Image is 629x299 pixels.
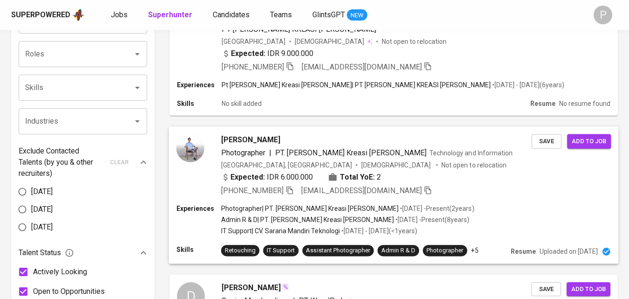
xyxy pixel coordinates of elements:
[176,245,221,254] p: Skills
[312,10,345,19] span: GlintsGPT
[148,9,194,21] a: Superhunter
[441,160,506,169] p: Not open to relocation
[559,99,610,108] p: No resume found
[19,146,147,179] div: Exclude Contacted Talents (by you & other recruiters)clear
[295,37,365,46] span: [DEMOGRAPHIC_DATA]
[222,282,281,293] span: [PERSON_NAME]
[131,81,144,94] button: Open
[222,99,262,108] p: No skill added
[111,9,129,21] a: Jobs
[225,246,256,255] div: Retouching
[347,11,367,20] span: NEW
[301,186,422,195] span: [EMAIL_ADDRESS][DOMAIN_NAME]
[177,99,222,108] p: Skills
[536,136,557,146] span: Save
[306,246,370,255] div: Assistant Photographer
[177,80,222,90] p: Experiences
[429,149,513,156] span: Technology and Information
[269,147,271,158] span: |
[176,134,204,162] img: 702a86b586f393aeda4a35247c60ca3f.jpg
[340,172,375,183] b: Total YoE:
[176,204,221,213] p: Experiences
[491,80,564,90] p: • [DATE] - [DATE] ( 6 years )
[222,48,313,59] div: IDR 9.000.000
[567,282,610,297] button: Add to job
[213,9,251,21] a: Candidates
[231,48,265,59] b: Expected:
[31,204,53,215] span: [DATE]
[33,286,105,297] span: Open to Opportunities
[221,215,394,224] p: Admin R & D | PT. [PERSON_NAME] Kreasi [PERSON_NAME]
[381,246,415,255] div: Admin R & D
[221,134,280,145] span: [PERSON_NAME]
[221,148,265,157] span: Photographer
[340,226,417,236] p: • [DATE] - [DATE] ( <1 years )
[221,226,340,236] p: IT Support | CV. Sarana Mandiri Teknologi
[270,9,294,21] a: Teams
[377,172,381,183] span: 2
[33,266,87,278] span: Actively Looking
[31,186,53,197] span: [DATE]
[572,136,606,146] span: Add to job
[111,10,128,19] span: Jobs
[532,134,561,148] button: Save
[19,247,74,258] span: Talent Status
[471,246,478,255] p: +5
[230,172,265,183] b: Expected:
[571,284,606,295] span: Add to job
[382,37,446,46] p: Not open to relocation
[302,63,422,71] span: [EMAIL_ADDRESS][DOMAIN_NAME]
[11,8,85,22] a: Superpoweredapp logo
[399,204,474,213] p: • [DATE] - Present ( 2 years )
[221,186,284,195] span: [PHONE_NUMBER]
[394,215,469,224] p: • [DATE] - Present ( 8 years )
[222,25,376,34] span: PT [PERSON_NAME] KREASI [PERSON_NAME]
[31,222,53,233] span: [DATE]
[222,80,491,90] p: Pt [PERSON_NAME] Kreasi [PERSON_NAME] | PT [PERSON_NAME] KREASI [PERSON_NAME]
[131,115,144,128] button: Open
[426,246,463,255] div: Photographer
[221,172,313,183] div: IDR 6.000.000
[312,9,367,21] a: GlintsGPT NEW
[361,160,432,169] span: [DEMOGRAPHIC_DATA]
[275,148,426,157] span: PT. [PERSON_NAME] Kreasi [PERSON_NAME]
[148,10,192,19] b: Superhunter
[267,246,295,255] div: IT Support
[222,63,284,71] span: [PHONE_NUMBER]
[567,134,611,148] button: Add to job
[270,10,292,19] span: Teams
[213,10,250,19] span: Candidates
[530,99,555,108] p: Resume
[221,160,352,169] div: [GEOGRAPHIC_DATA], [GEOGRAPHIC_DATA]
[19,146,104,179] p: Exclude Contacted Talents (by you & other recruiters)
[282,283,289,291] img: magic_wand.svg
[531,282,561,297] button: Save
[221,204,399,213] p: Photographer | PT. [PERSON_NAME] Kreasi [PERSON_NAME]
[536,284,556,295] span: Save
[72,8,85,22] img: app logo
[511,247,536,256] p: Resume
[11,10,70,21] div: Superpowered
[594,6,612,24] div: P
[222,37,285,46] div: [GEOGRAPHIC_DATA]
[19,243,147,262] div: Talent Status
[540,247,598,256] p: Uploaded on [DATE]
[131,48,144,61] button: Open
[169,127,618,264] a: [PERSON_NAME]Photographer|PT. [PERSON_NAME] Kreasi [PERSON_NAME]Technology and Information[GEOGRA...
